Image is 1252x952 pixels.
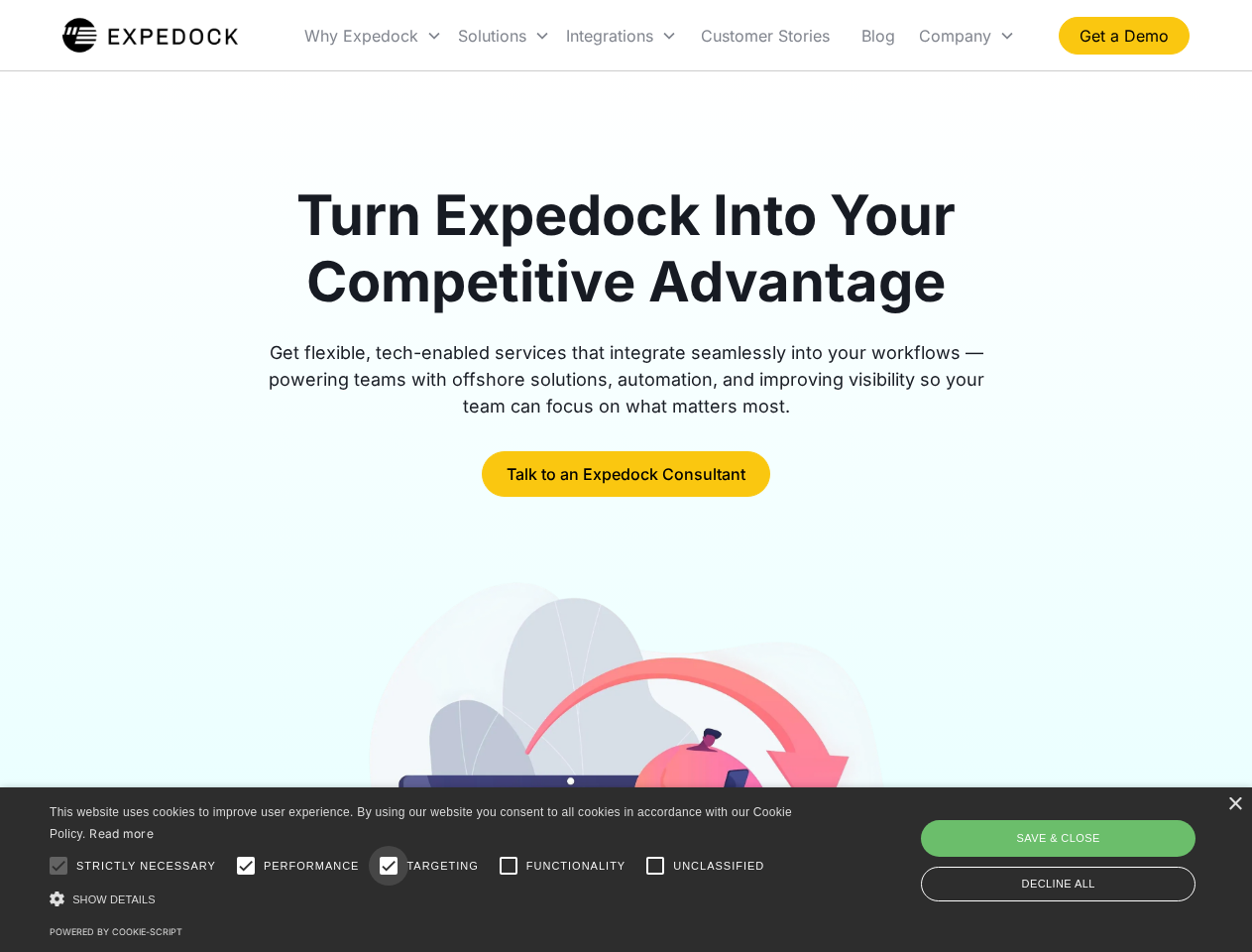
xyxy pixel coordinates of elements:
h1: Turn Expedock Into Your Competitive Advantage [246,182,1007,315]
div: Company [911,2,1023,69]
span: Strictly necessary [76,858,216,875]
div: Solutions [458,26,526,46]
a: Talk to an Expedock Consultant [482,451,770,497]
iframe: Chat Widget [922,738,1252,952]
div: Integrations [566,26,653,46]
span: This website uses cookies to improve user experience. By using our website you consent to all coo... [50,805,792,842]
div: Why Expedock [296,2,450,69]
img: Expedock Logo [62,16,238,56]
span: Show details [72,893,156,905]
a: Blog [846,2,911,69]
a: Read more [89,826,154,841]
a: Powered by cookie-script [50,926,182,937]
div: Company [919,26,991,46]
a: Customer Stories [685,2,846,69]
span: Performance [264,858,360,875]
a: home [62,16,238,56]
span: Unclassified [673,858,764,875]
span: Targeting [406,858,478,875]
span: Functionality [526,858,626,875]
div: Why Expedock [304,26,418,46]
div: Get flexible, tech-enabled services that integrate seamlessly into your workflows — powering team... [246,339,1007,419]
a: Get a Demo [1059,17,1190,55]
div: Integrations [558,2,685,69]
div: Show details [50,889,799,909]
div: Solutions [450,2,558,69]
